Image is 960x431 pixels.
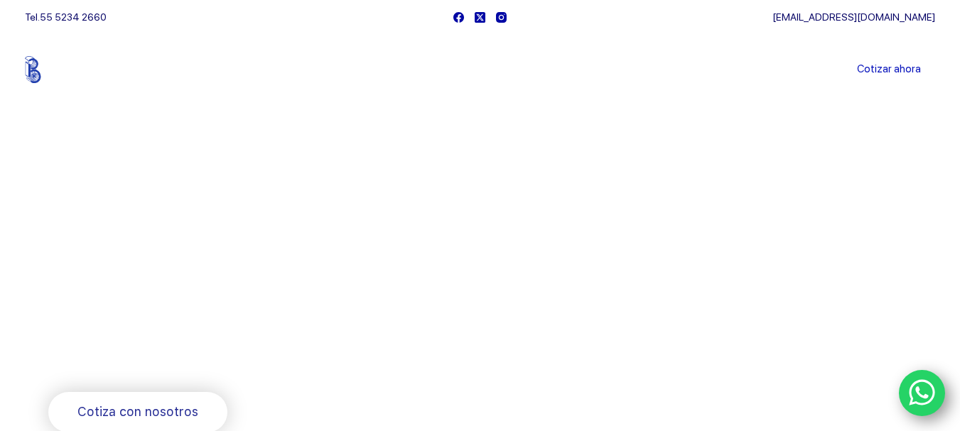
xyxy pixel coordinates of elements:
[48,355,329,373] span: Rodamientos y refacciones industriales
[899,370,946,417] a: WhatsApp
[77,402,198,422] span: Cotiza con nosotros
[772,11,935,23] a: [EMAIL_ADDRESS][DOMAIN_NAME]
[453,12,464,23] a: Facebook
[313,34,647,105] nav: Menu Principal
[25,56,114,83] img: Balerytodo
[48,242,456,340] span: Somos los doctores de la industria
[48,212,230,229] span: Bienvenido a Balerytodo®
[40,11,107,23] a: 55 5234 2660
[496,12,507,23] a: Instagram
[25,11,107,23] span: Tel.
[475,12,485,23] a: X (Twitter)
[843,55,935,84] a: Cotizar ahora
